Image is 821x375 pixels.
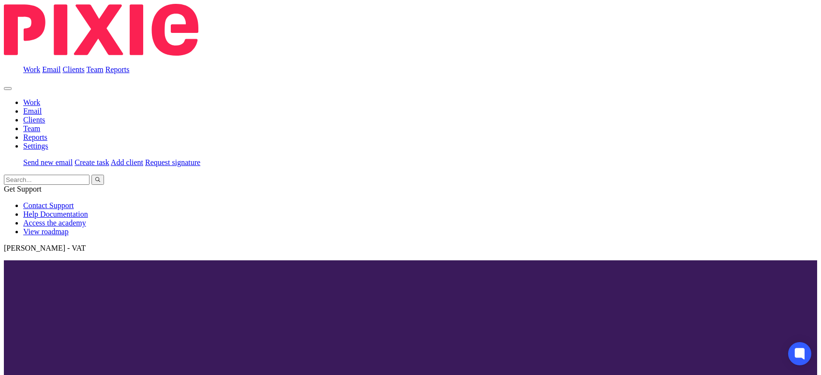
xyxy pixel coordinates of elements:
[23,107,42,115] a: Email
[86,65,103,74] a: Team
[23,210,88,218] a: Help Documentation
[23,116,45,124] a: Clients
[23,158,73,166] a: Send new email
[23,65,40,74] a: Work
[145,158,200,166] a: Request signature
[23,124,40,133] a: Team
[23,133,47,141] a: Reports
[62,65,84,74] a: Clients
[23,219,86,227] a: Access the academy
[23,142,48,150] a: Settings
[4,244,817,253] p: [PERSON_NAME] - VAT
[111,158,143,166] a: Add client
[23,98,40,106] a: Work
[23,201,74,210] a: Contact Support
[23,227,69,236] a: View roadmap
[75,158,109,166] a: Create task
[105,65,130,74] a: Reports
[4,185,42,193] span: Get Support
[4,175,90,185] input: Search
[42,65,60,74] a: Email
[4,4,198,56] img: Pixie
[91,175,104,185] button: Search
